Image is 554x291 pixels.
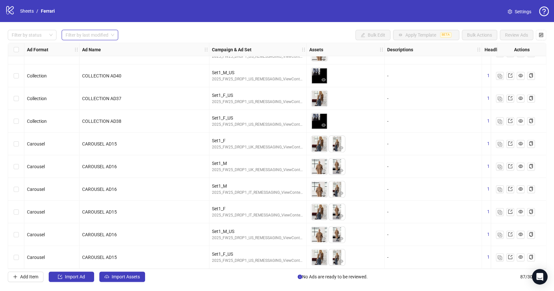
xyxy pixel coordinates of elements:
[518,119,523,123] span: eye
[508,96,512,100] span: export
[529,255,533,259] span: copy
[485,95,503,102] button: 1 texts
[79,47,83,52] span: holder
[387,255,388,260] span: -
[487,254,501,260] span: 1 texts
[8,64,24,87] div: Select row 79
[212,92,304,99] div: Set1_F_US
[8,87,24,110] div: Select row 80
[8,155,24,178] div: Select row 83
[339,191,343,195] span: eye
[212,258,304,264] div: 2025_FW25_DROP1_US_REMESSAGING_ViewContent_PAIDSOCIAL_FB-IG
[487,232,501,237] span: 1 texts
[204,47,208,52] span: holder
[8,272,43,282] button: Add Item
[212,144,304,150] div: 2025_FW25_DROP1_UK_REMESSAGING_ViewContent_PAIDSOCIAL_FB-IG
[476,47,481,52] span: holder
[539,6,549,16] span: question-circle
[212,53,304,60] div: 2025_FW25_DROP1_US_REMESSAGING_ViewContent_PAIDSOCIAL_FB-IG
[112,274,140,279] span: Import Assets
[212,69,304,76] div: Set1_M_US
[212,114,304,122] div: Set1_F_US
[387,141,388,146] span: -
[337,258,345,265] button: Preview
[329,181,345,197] img: Asset 2
[74,47,79,52] span: holder
[502,6,536,17] a: Settings
[321,214,326,218] span: eye
[337,190,345,197] button: Preview
[337,167,345,175] button: Preview
[208,47,213,52] span: holder
[339,145,343,150] span: eye
[383,43,384,56] div: Resize Assets column
[36,7,38,15] li: /
[82,209,117,215] span: CAROUSEL AD15
[321,191,326,195] span: eye
[321,168,326,173] span: eye
[496,185,504,193] button: Duplicate
[485,185,503,193] button: 1 texts
[311,136,327,152] img: Asset 1
[480,43,482,56] div: Resize Descriptions column
[311,158,327,175] img: Asset 1
[485,253,503,261] button: 1 texts
[82,164,117,169] span: CAROUSEL AD16
[387,209,388,215] span: -
[301,47,306,52] span: holder
[487,73,501,78] span: 1 texts
[212,235,304,241] div: 2025_FW25_DROP1_US_REMESSAGING_ViewContent_PAIDSOCIAL_FB-IG
[321,55,326,59] span: eye
[27,209,45,215] span: Carousel
[82,73,121,78] span: COLLECTION AD40
[387,232,388,237] span: -
[518,96,523,100] span: eye
[320,167,327,175] button: Preview
[508,141,512,146] span: export
[82,232,117,237] span: CAROUSEL AD16
[498,97,502,101] img: Duplicate
[518,187,523,191] span: eye
[8,178,24,201] div: Select row 84
[212,212,304,218] div: 2025_FW25_DROP1_IT_REMESSAGING_ViewContent_PAIDSOCIAL_FB-IG
[320,53,327,61] button: Preview
[27,96,47,101] span: Collection
[518,255,523,259] span: eye
[387,164,388,169] span: -
[27,73,47,78] span: Collection
[321,100,326,105] span: eye
[20,274,38,279] span: Add Item
[508,73,512,78] span: export
[462,30,497,40] button: Bulk Actions
[508,119,512,123] span: export
[8,223,24,246] div: Select row 86
[212,167,304,173] div: 2025_FW25_DROP1_UK_REMESSAGING_ViewContent_PAIDSOCIAL_FB-IG
[498,165,502,169] img: Duplicate
[529,73,533,78] span: copy
[320,235,327,243] button: Preview
[487,141,501,146] span: 1 texts
[212,160,304,167] div: Set1_M
[212,99,304,105] div: 2025_FW25_DROP1_US_REMESSAGING_ViewContent_PAIDSOCIAL_FB-IG
[355,30,390,40] button: Bulk Edit
[8,246,24,269] div: Select row 87
[508,232,512,237] span: export
[8,110,24,133] div: Select row 81
[298,274,302,279] span: info-circle
[498,142,502,146] img: Duplicate
[339,236,343,241] span: eye
[529,232,533,237] span: copy
[311,90,327,107] img: Asset 1
[321,236,326,241] span: eye
[82,96,121,101] span: COLLECTION AD37
[518,232,523,237] span: eye
[311,113,327,129] img: Asset 1
[320,258,327,265] button: Preview
[82,141,117,146] span: CAROUSEL AD15
[337,212,345,220] button: Preview
[27,164,45,169] span: Carousel
[305,43,306,56] div: Resize Campaign & Ad Set column
[105,274,109,279] span: cloud-upload
[337,144,345,152] button: Preview
[212,137,304,144] div: Set1_F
